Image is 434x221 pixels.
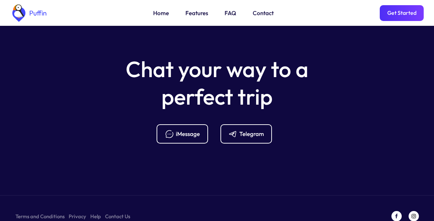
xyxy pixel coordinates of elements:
[90,212,101,221] a: Help
[220,124,277,144] a: Telegram
[153,9,169,18] a: Home
[10,4,47,22] a: home
[253,9,274,18] a: Contact
[176,130,200,138] div: iMessage
[69,212,86,221] a: Privacy
[105,212,130,221] a: Contact Us
[114,55,320,110] h5: Chat your way to a perfect trip
[225,9,236,18] a: FAQ
[157,124,214,144] a: iMessage
[380,5,424,21] a: Get Started
[239,130,264,138] div: Telegram
[27,10,47,17] div: Puffin
[15,212,65,221] a: Terms and Conditions
[185,9,208,18] a: Features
